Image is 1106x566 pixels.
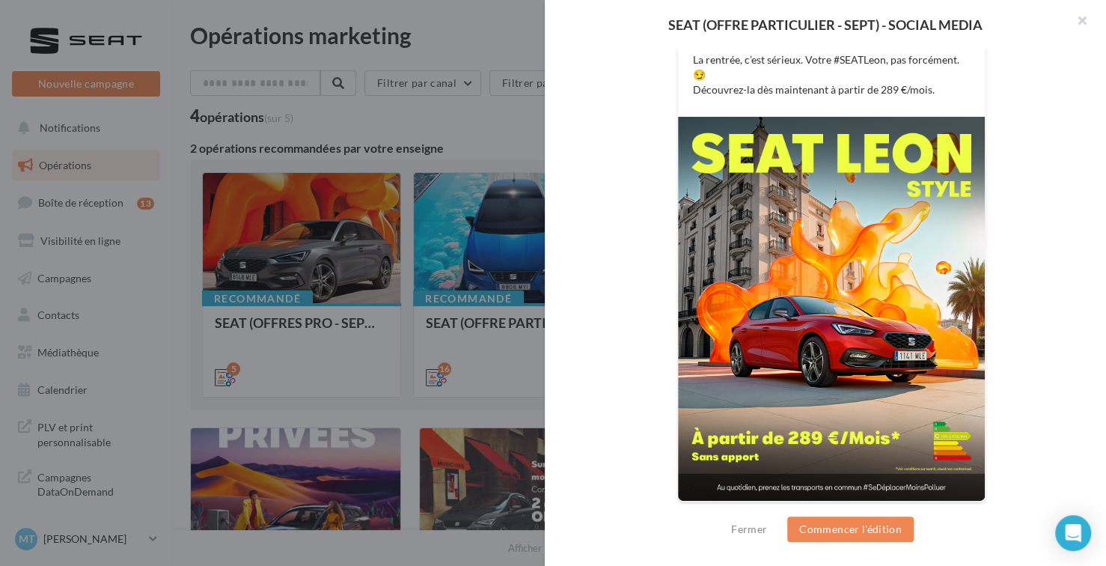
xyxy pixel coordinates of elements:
[569,18,1082,31] div: SEAT (OFFRE PARTICULIER - SEPT) - SOCIAL MEDIA
[787,517,914,542] button: Commencer l'édition
[677,502,986,521] div: La prévisualisation est non-contractuelle
[693,52,970,97] p: La rentrée, c’est sérieux. Votre #SEATLeon, pas forcément. 😏 Découvrez-la dès maintenant à partir...
[1055,515,1091,551] div: Open Intercom Messenger
[725,520,773,538] button: Fermer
